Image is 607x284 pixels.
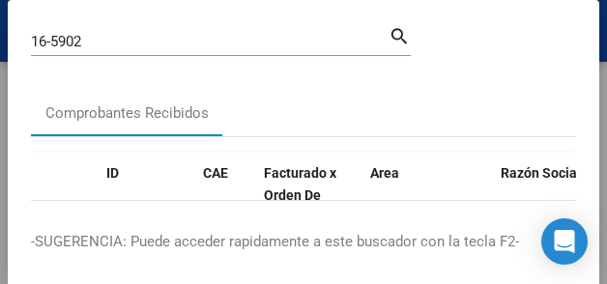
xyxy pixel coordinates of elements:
[99,153,195,238] datatable-header-cell: ID
[203,165,228,181] span: CAE
[195,153,256,238] datatable-header-cell: CAE
[501,165,581,181] span: Razón Social
[362,153,493,238] datatable-header-cell: Area
[256,153,362,238] datatable-header-cell: Facturado x Orden De
[45,102,209,125] div: Comprobantes Recibidos
[264,165,336,203] span: Facturado x Orden De
[370,165,399,181] span: Area
[106,165,119,181] span: ID
[541,218,588,265] div: Open Intercom Messenger
[370,207,448,244] span: Prestaciones Propias
[389,23,411,46] mat-icon: search
[31,231,576,253] p: -SUGERENCIA: Puede acceder rapidamente a este buscador con la tecla F2-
